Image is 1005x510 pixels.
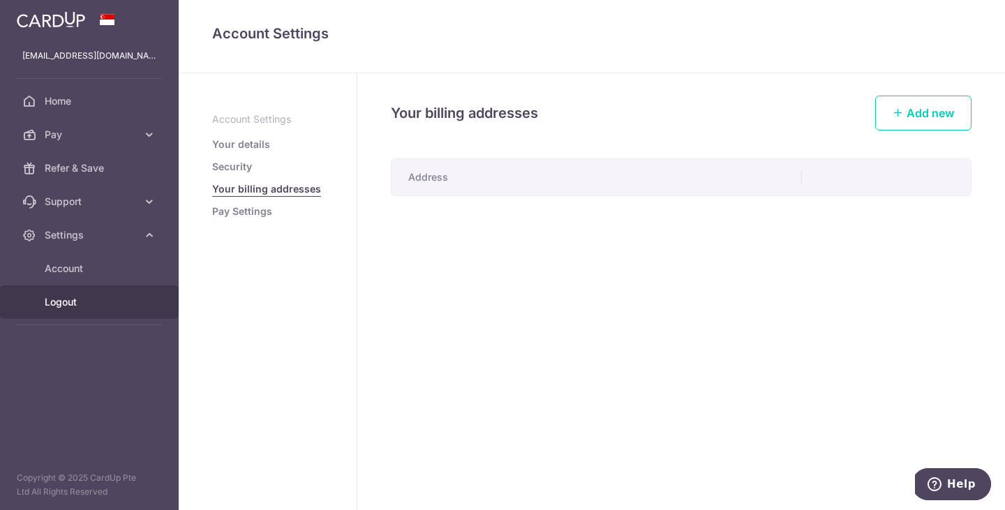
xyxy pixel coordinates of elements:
th: Address [392,159,802,195]
a: Your billing addresses [212,182,321,196]
span: Logout [45,295,137,309]
a: Security [212,160,252,174]
span: Help [32,10,61,22]
p: Account Settings [212,112,323,126]
iframe: Opens a widget where you can find more information [915,468,991,503]
span: Add new [907,106,954,120]
span: Account [45,262,137,276]
a: Pay Settings [212,204,272,218]
h4: Your billing addresses [391,102,538,124]
span: Settings [45,228,137,242]
span: Refer & Save [45,161,137,175]
a: Your details [212,137,270,151]
h4: Account Settings [212,22,971,45]
span: Support [45,195,137,209]
span: Pay [45,128,137,142]
p: [EMAIL_ADDRESS][DOMAIN_NAME] [22,49,156,63]
img: CardUp [17,11,85,28]
a: Add new [875,96,971,130]
span: Home [45,94,137,108]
